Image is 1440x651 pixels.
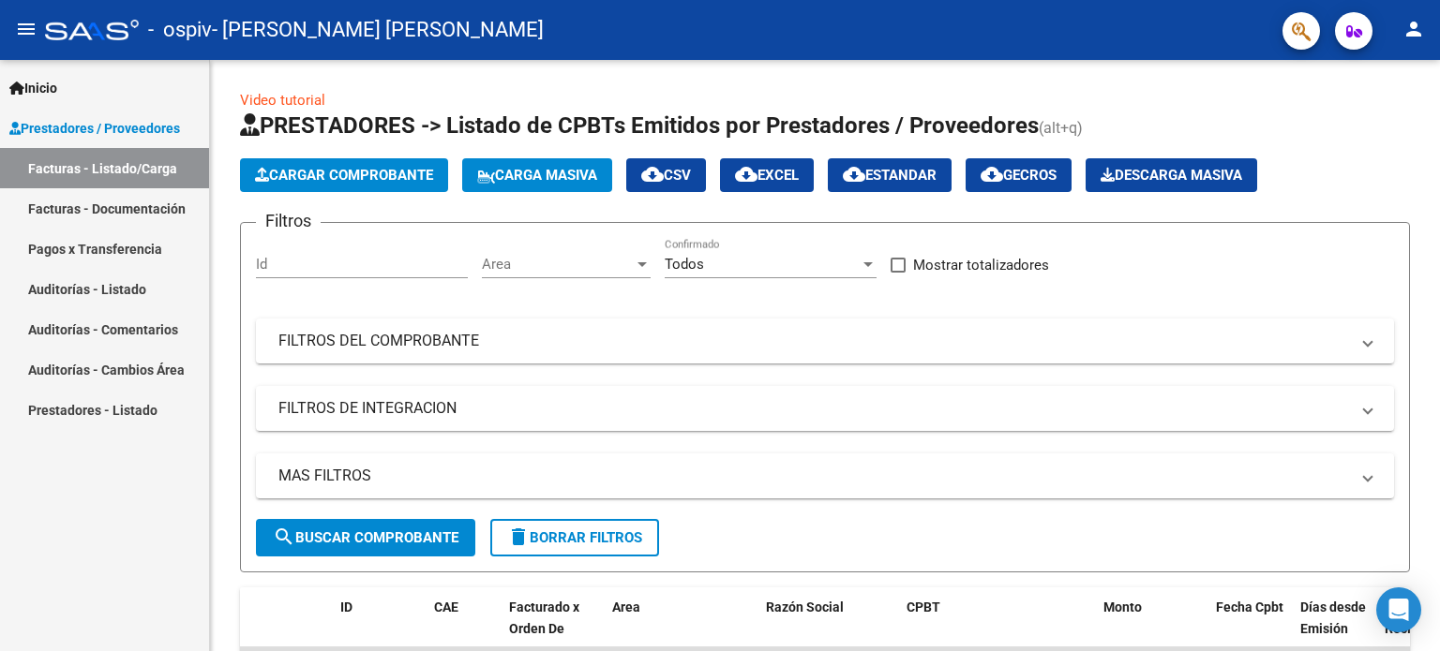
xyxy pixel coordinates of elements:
[462,158,612,192] button: Carga Masiva
[981,163,1003,185] mat-icon: cloud_download
[256,519,475,556] button: Buscar Comprobante
[1300,599,1366,636] span: Días desde Emisión
[720,158,814,192] button: EXCEL
[828,158,952,192] button: Estandar
[907,599,940,614] span: CPBT
[1086,158,1257,192] app-download-masive: Descarga masiva de comprobantes (adjuntos)
[273,525,295,548] mat-icon: search
[913,254,1049,276] span: Mostrar totalizadores
[507,529,642,546] span: Borrar Filtros
[490,519,659,556] button: Borrar Filtros
[9,118,180,139] span: Prestadores / Proveedores
[273,529,458,546] span: Buscar Comprobante
[255,167,433,184] span: Cargar Comprobante
[148,9,212,51] span: - ospiv
[641,163,664,185] mat-icon: cloud_download
[981,167,1057,184] span: Gecros
[256,208,321,234] h3: Filtros
[212,9,544,51] span: - [PERSON_NAME] [PERSON_NAME]
[507,525,530,548] mat-icon: delete
[15,18,37,40] mat-icon: menu
[1103,599,1142,614] span: Monto
[509,599,579,636] span: Facturado x Orden De
[612,599,640,614] span: Area
[434,599,458,614] span: CAE
[256,453,1394,498] mat-expansion-panel-header: MAS FILTROS
[1086,158,1257,192] button: Descarga Masiva
[256,318,1394,363] mat-expansion-panel-header: FILTROS DEL COMPROBANTE
[1385,599,1437,636] span: Fecha Recibido
[966,158,1072,192] button: Gecros
[766,599,844,614] span: Razón Social
[240,112,1039,139] span: PRESTADORES -> Listado de CPBTs Emitidos por Prestadores / Proveedores
[735,163,757,185] mat-icon: cloud_download
[1402,18,1425,40] mat-icon: person
[278,398,1349,419] mat-panel-title: FILTROS DE INTEGRACION
[1216,599,1283,614] span: Fecha Cpbt
[256,386,1394,431] mat-expansion-panel-header: FILTROS DE INTEGRACION
[1101,167,1242,184] span: Descarga Masiva
[278,331,1349,351] mat-panel-title: FILTROS DEL COMPROBANTE
[665,256,704,273] span: Todos
[9,78,57,98] span: Inicio
[843,167,937,184] span: Estandar
[278,466,1349,486] mat-panel-title: MAS FILTROS
[477,167,597,184] span: Carga Masiva
[1376,587,1421,632] div: Open Intercom Messenger
[240,92,325,109] a: Video tutorial
[626,158,706,192] button: CSV
[735,167,799,184] span: EXCEL
[843,163,865,185] mat-icon: cloud_download
[482,256,634,273] span: Area
[240,158,448,192] button: Cargar Comprobante
[641,167,691,184] span: CSV
[1039,119,1083,137] span: (alt+q)
[340,599,352,614] span: ID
